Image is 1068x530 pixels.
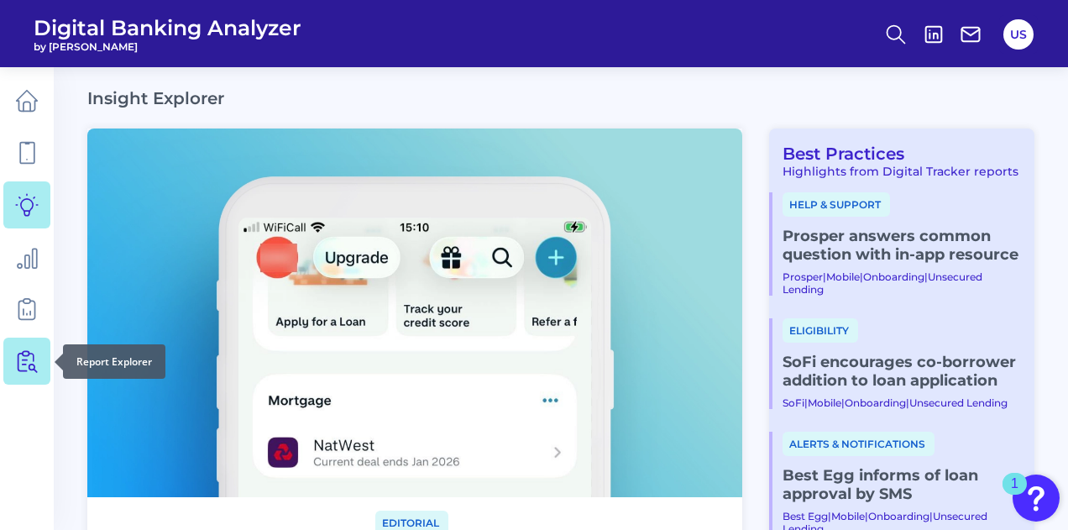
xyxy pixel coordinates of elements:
span: | [823,270,826,283]
div: Highlights from Digital Tracker reports [769,164,1021,179]
a: Mobile [826,270,860,283]
a: Editorial [375,514,448,530]
a: Mobile [831,510,865,522]
span: | [929,510,933,522]
a: Prosper [783,270,823,283]
a: Onboarding [845,396,906,409]
a: Best Egg [783,510,828,522]
span: Eligibility [783,318,858,343]
span: | [924,270,928,283]
span: | [804,396,808,409]
a: Mobile [808,396,841,409]
span: Alerts & Notifications [783,432,934,456]
img: bannerImg [87,129,742,497]
span: Digital Banking Analyzer [34,15,301,40]
a: Best Practices [769,144,904,164]
span: | [828,510,831,522]
div: Report Explorer [63,344,165,379]
span: | [865,510,868,522]
h2: Insight Explorer [87,88,224,108]
a: Best Egg informs of loan approval by SMS [783,466,1021,503]
a: Eligibility [783,323,858,338]
span: by [PERSON_NAME] [34,40,301,53]
a: Unsecured Lending [909,396,1008,409]
div: 1 [1011,484,1018,506]
a: SoFi encourages co-borrower addition to loan application [783,353,1021,390]
button: US [1003,19,1034,50]
a: Unsecured Lending [783,270,982,296]
span: | [860,270,863,283]
a: SoFi [783,396,804,409]
a: Alerts & Notifications [783,436,934,451]
a: Onboarding [868,510,929,522]
a: Prosper answers common question with in-app resource [783,227,1021,264]
button: Open Resource Center, 1 new notification [1013,475,1060,522]
span: | [841,396,845,409]
span: | [906,396,909,409]
a: Help & Support [783,197,890,212]
span: Help & Support [783,192,890,217]
a: Onboarding [863,270,924,283]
